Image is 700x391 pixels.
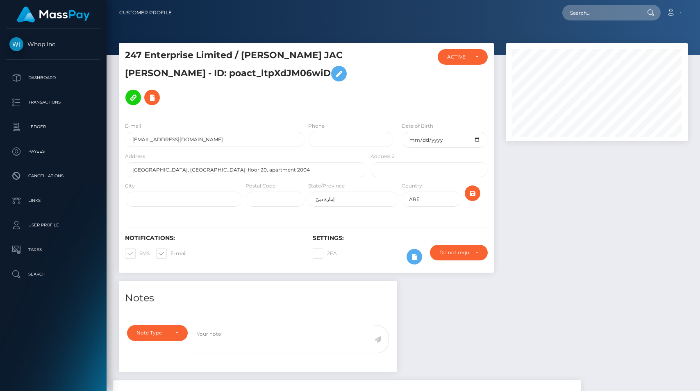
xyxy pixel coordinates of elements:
h6: Settings: [313,235,488,242]
div: ACTIVE [447,54,469,60]
label: Date of Birth [402,122,433,130]
label: 2FA [313,248,337,259]
label: Postal Code [245,182,275,190]
label: State/Province [308,182,345,190]
h5: 247 Enterprise Limited / [PERSON_NAME] JAC [PERSON_NAME] - ID: poact_ltpXdJM06wiD [125,49,363,109]
p: Dashboard [9,72,97,84]
input: Search... [562,5,639,20]
label: E-mail [125,122,141,130]
a: Links [6,190,100,211]
span: Whop Inc [6,41,100,48]
a: Ledger [6,117,100,137]
p: Taxes [9,244,97,256]
a: Taxes [6,240,100,260]
div: Do not require [439,249,469,256]
a: Payees [6,141,100,162]
button: ACTIVE [438,49,488,65]
label: Phone [308,122,325,130]
button: Do not require [430,245,488,260]
p: Search [9,268,97,280]
img: Whop Inc [9,37,23,51]
p: Ledger [9,121,97,133]
label: SMS [125,248,150,259]
p: User Profile [9,219,97,231]
h4: Notes [125,291,391,305]
label: E-mail [156,248,186,259]
h6: Notifications: [125,235,300,242]
a: User Profile [6,215,100,235]
a: Transactions [6,92,100,113]
p: Transactions [9,96,97,108]
label: Address [125,153,145,160]
a: Search [6,264,100,285]
a: Customer Profile [119,4,172,21]
p: Links [9,194,97,207]
label: Address 2 [370,153,395,160]
p: Payees [9,145,97,158]
a: Cancellations [6,166,100,186]
img: MassPay Logo [17,7,90,23]
button: Note Type [127,325,188,341]
label: Country [402,182,422,190]
div: Note Type [136,330,169,336]
p: Cancellations [9,170,97,182]
label: City [125,182,135,190]
a: Dashboard [6,68,100,88]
